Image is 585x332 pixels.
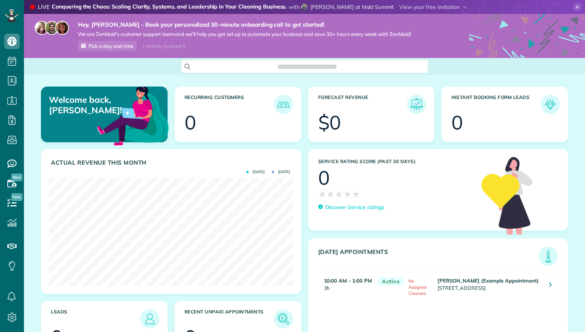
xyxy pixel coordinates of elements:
strong: Conquering the Chaos: Scaling Clarity, Systems, and Leadership in Your Cleaning Business. [52,3,287,11]
span: Search ZenMaid… [285,63,329,70]
span: with [289,3,300,10]
span: [DATE] [272,170,290,174]
strong: Hey, [PERSON_NAME] - Book your personalized 30-minute onboarding call to get started! [78,21,411,29]
div: 0 [451,113,463,132]
h3: Service Rating score (past 30 days) [318,159,474,164]
strong: [PERSON_NAME] (Example Appointment) [437,278,539,284]
span: ★ [318,187,327,201]
div: I already booked it [138,41,190,51]
p: Discover Service ratings [325,203,384,211]
h3: Leads [51,309,140,329]
p: Welcome back, [PERSON_NAME]! [49,95,126,115]
div: 0 [318,168,330,187]
td: [STREET_ADDRESS] [436,272,544,300]
img: maria-72a9807cf96188c08ef61303f053569d2e2a8a1cde33d635c8a3ac13582a053d.jpg [35,21,49,35]
h3: Instant Booking Form Leads [451,95,541,114]
img: icon_forecast_revenue-8c13a41c7ed35a8dcfafea3cbb826a0462acb37728057bba2d056411b612bbbe.png [409,97,424,112]
img: jorge-587dff0eeaa6aab1f244e6dc62b8924c3b6ad411094392a53c71c6c4a576187d.jpg [45,21,59,35]
span: We are ZenMaid’s customer support team and we’ll help you get set up to automate your business an... [78,31,411,37]
span: ★ [343,187,352,201]
h3: [DATE] Appointments [318,249,539,266]
span: Pick a day and time [88,43,133,49]
a: Discover Service ratings [318,203,384,211]
a: Pick a day and time [78,41,137,51]
h3: Recurring Customers [185,95,274,114]
span: ★ [335,187,343,201]
img: icon_form_leads-04211a6a04a5b2264e4ee56bc0799ec3eb69b7e499cbb523a139df1d13a81ae0.png [543,97,558,112]
img: icon_unpaid_appointments-47b8ce3997adf2238b356f14209ab4cced10bd1f174958f3ca8f1d0dd7fffeee.png [276,311,291,327]
img: icon_recurring_customers-cf858462ba22bcd05b5a5880d41d6543d210077de5bb9ebc9590e49fd87d84ed.png [276,97,291,112]
span: ★ [352,187,360,201]
span: No Assigned Cleaners [409,278,427,296]
span: New [11,174,22,181]
h3: Actual Revenue this month [51,159,293,166]
span: [PERSON_NAME] at Maid Summit [310,3,394,10]
img: icon_leads-1bed01f49abd5b7fead27621c3d59655bb73ed531f8eeb49469d10e621d6b896.png [142,311,158,327]
img: mike-callahan-312aff9392a7ed3f5befeea4d09099ad38ccb41c0d99b558844361c8a030ad45.jpg [301,4,307,10]
img: michelle-19f622bdf1676172e81f8f8fba1fb50e276960ebfe0243fe18214015130c80e4.jpg [55,21,69,35]
strong: 10:00 AM - 1:00 PM [324,278,372,284]
span: ★ [326,187,335,201]
span: Active [378,277,404,286]
span: [DATE] [246,170,265,174]
td: 3h [318,272,375,300]
img: icon_todays_appointments-901f7ab196bb0bea1936b74009e4eb5ffbc2d2711fa7634e0d609ed5ef32b18b.png [541,249,556,264]
span: New [11,193,22,201]
h3: Recent unpaid appointments [185,309,274,329]
img: dashboard_welcome-42a62b7d889689a78055ac9021e634bf52bae3f8056760290aed330b23ab8690.png [95,78,170,153]
div: 0 [185,113,196,132]
div: $0 [318,113,341,132]
h3: Forecast Revenue [318,95,407,114]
